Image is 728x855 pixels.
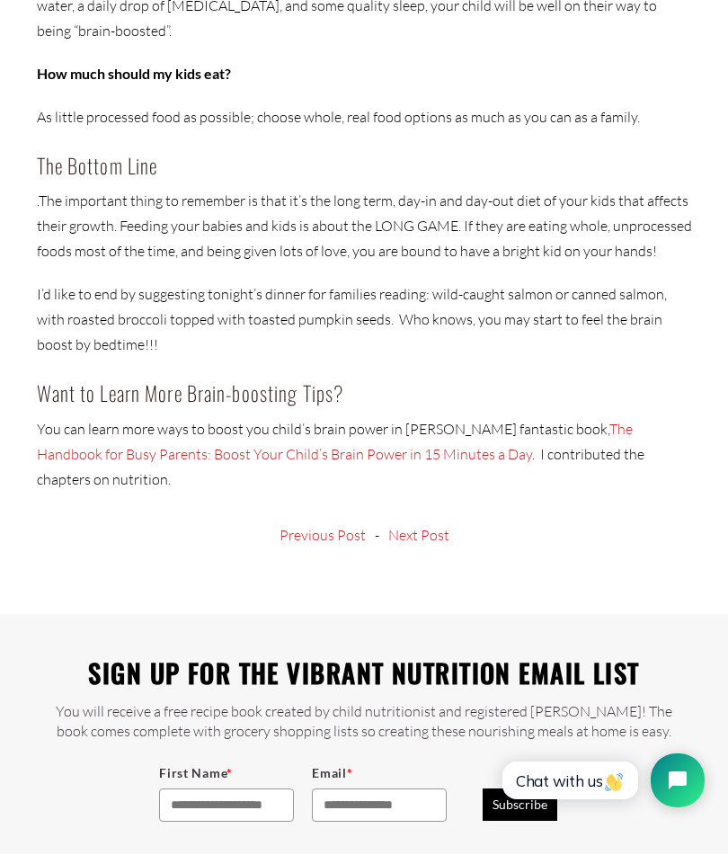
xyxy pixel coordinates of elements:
a: The Handbook for Busy Parents: Boost Your Child’s Brain Power in 15 Minutes a Day [37,421,633,464]
a: Next Post [388,529,449,543]
h2: Sign up for the Vibrant Nutrition email list [55,651,674,698]
label: First Name [159,764,294,784]
p: You will receive a free recipe book created by child nutritionist and registered [PERSON_NAME]! T... [55,702,674,743]
label: Email [312,764,447,784]
a: Previous Post [280,529,366,543]
p: As little processed food as possible; choose whole, real food options as much as you can as a fam... [37,105,692,130]
strong: How much should my kids eat? [37,66,231,83]
button: Subscribe [483,789,557,822]
p: You can learn more ways to boost you child’s brain power in [PERSON_NAME] fantastic book, . I con... [37,417,692,493]
h4: Want to Learn More Brain-boosting Tips? [37,376,692,412]
h4: The Bottom Line [37,148,692,184]
p: .The important thing to remember is that it’s the long term, day-in and day-out diet of your kids... [37,189,692,264]
iframe: Tidio Chat [483,739,720,824]
div: - [375,529,379,543]
p: I’d like to end by suggesting tonight’s dinner for families reading: wild-caught salmon or canned... [37,282,692,358]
